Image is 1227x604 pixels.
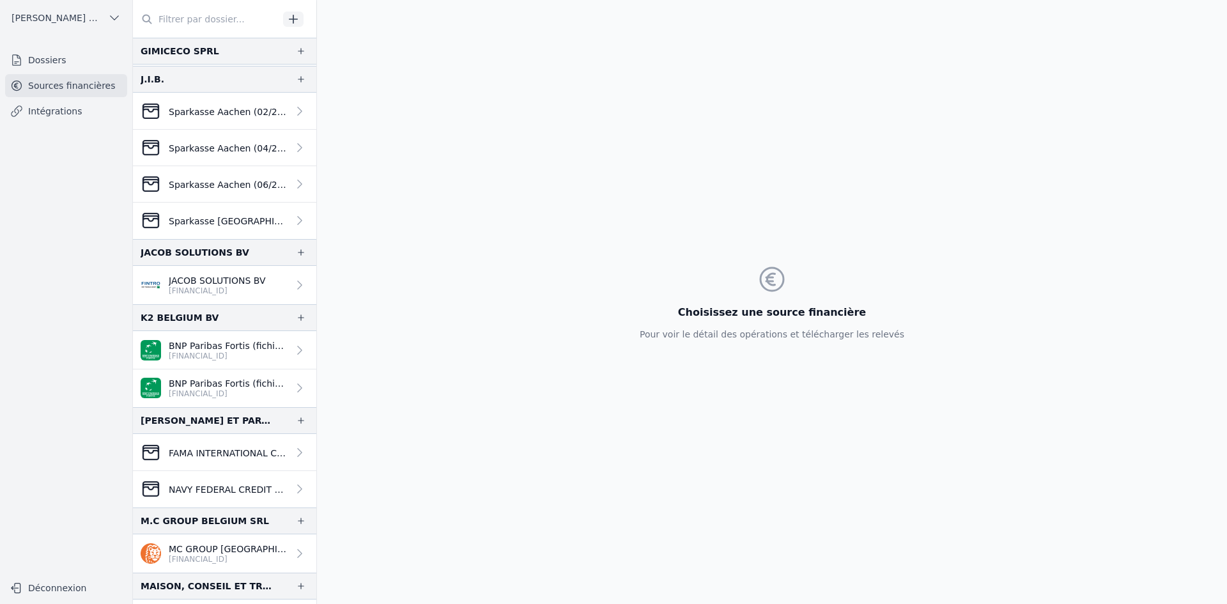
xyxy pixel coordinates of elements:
p: MC GROUP [GEOGRAPHIC_DATA] SRL [169,543,288,555]
p: [FINANCIAL_ID] [169,286,266,296]
p: Pour voir le détail des opérations et télécharger les relevés [640,328,904,341]
p: FAMA INTERNATIONAL COMMUNICATIONS - JPMorgan Chase Bank (Account [FINANCIAL_ID]) [169,447,288,460]
p: BNP Paribas Fortis (fichiers importés) [169,377,288,390]
button: [PERSON_NAME] ET PARTNERS SRL [5,8,127,28]
a: Intégrations [5,100,127,123]
a: FAMA INTERNATIONAL COMMUNICATIONS - JPMorgan Chase Bank (Account [FINANCIAL_ID]) [133,434,316,471]
p: Sparkasse [GEOGRAPHIC_DATA] (09/2024 > 12/2024) [169,215,288,228]
p: Sparkasse Aachen (02/2025 > 08/2025) [169,105,288,118]
img: CleanShot-202025-05-26-20at-2016.10.27-402x.png [141,137,161,158]
img: BNP_BE_BUSINESS_GEBABEBB.png [141,378,161,398]
input: Filtrer par dossier... [133,8,279,31]
p: [FINANCIAL_ID] [169,554,288,564]
img: CleanShot-202025-05-26-20at-2016.10.27-402x.png [141,174,161,194]
div: GIMICECO SPRL [141,43,219,59]
div: [PERSON_NAME] ET PARTNERS SRL [141,413,275,428]
a: Sparkasse Aachen (04/2023 > 04/2024) [133,130,316,166]
img: CleanShot-202025-05-26-20at-2016.10.27-402x.png [141,101,161,121]
h3: Choisissez une source financière [640,305,904,320]
p: NAVY FEDERAL CREDIT UNION - FAMA COMMUNICAT LLC (Business Checking Account [FINANCIAL_ID]) [169,483,288,496]
a: BNP Paribas Fortis (fichiers importés) [FINANCIAL_ID] [133,331,316,369]
a: NAVY FEDERAL CREDIT UNION - FAMA COMMUNICAT LLC (Business Checking Account [FINANCIAL_ID]) [133,471,316,507]
p: JACOB SOLUTIONS BV [169,274,266,287]
img: ing.png [141,543,161,564]
div: MAISON, CONSEIL ET TRAVAUX SRL [141,578,275,594]
img: FINTRO_BE_BUSINESS_GEBABEBB.png [141,275,161,295]
div: M.C GROUP BELGIUM SRL [141,513,269,529]
p: [FINANCIAL_ID] [169,389,288,399]
button: Déconnexion [5,578,127,598]
div: JACOB SOLUTIONS BV [141,245,249,260]
p: [FINANCIAL_ID] [169,351,288,361]
p: Sparkasse Aachen (04/2023 > 04/2024) [169,142,288,155]
a: JACOB SOLUTIONS BV [FINANCIAL_ID] [133,266,316,304]
a: Sparkasse Aachen (06/2024 >07/2024) [133,166,316,203]
img: BNP_BE_BUSINESS_GEBABEBB.png [141,340,161,360]
a: Dossiers [5,49,127,72]
a: Sources financières [5,74,127,97]
img: CleanShot-202025-05-26-20at-2016.10.27-402x.png [141,479,161,499]
img: CleanShot-202025-05-26-20at-2016.10.27-402x.png [141,442,161,463]
a: Sparkasse Aachen (02/2025 > 08/2025) [133,93,316,130]
div: K2 BELGIUM BV [141,310,219,325]
a: BNP Paribas Fortis (fichiers importés) [FINANCIAL_ID] [133,369,316,407]
span: [PERSON_NAME] ET PARTNERS SRL [12,12,103,24]
p: Sparkasse Aachen (06/2024 >07/2024) [169,178,288,191]
img: CleanShot-202025-05-26-20at-2016.10.27-402x.png [141,210,161,231]
a: MC GROUP [GEOGRAPHIC_DATA] SRL [FINANCIAL_ID] [133,534,316,573]
p: BNP Paribas Fortis (fichiers importés) [169,339,288,352]
div: J.I.B. [141,72,164,87]
a: Sparkasse [GEOGRAPHIC_DATA] (09/2024 > 12/2024) [133,203,316,239]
